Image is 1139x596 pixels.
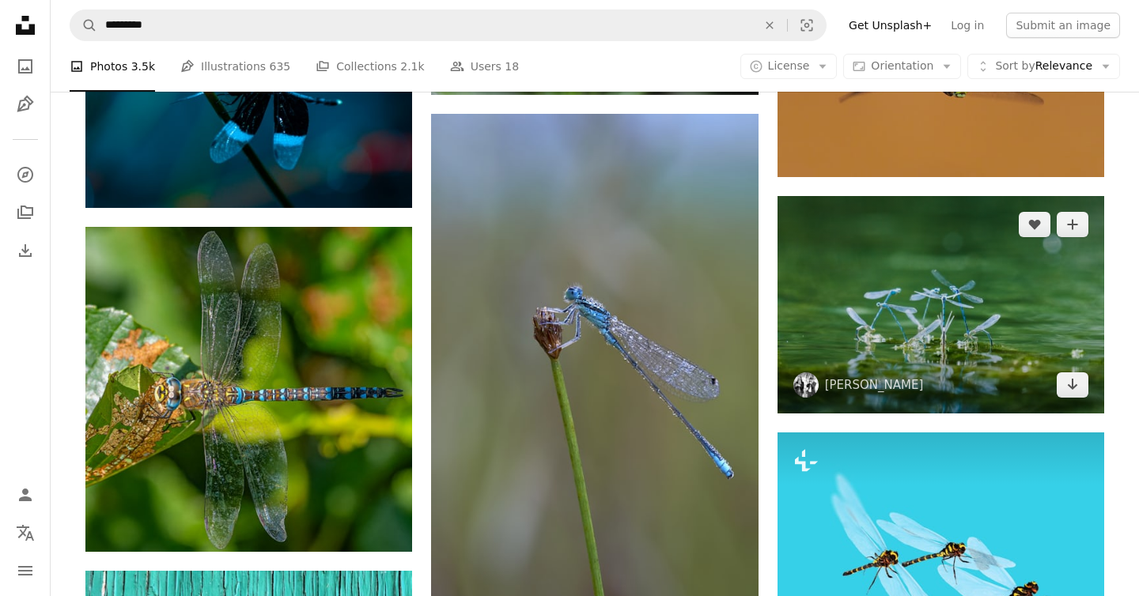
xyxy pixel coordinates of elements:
a: Explore [9,159,41,190]
button: Sort byRelevance [967,54,1120,79]
span: 2.1k [400,58,424,75]
a: Get Unsplash+ [839,13,941,38]
a: Photos [9,51,41,82]
a: [PERSON_NAME] [825,377,924,393]
button: Language [9,517,41,549]
span: 18 [505,58,519,75]
button: Add to Collection [1057,212,1088,237]
button: Clear [752,10,787,40]
button: Menu [9,555,41,587]
span: Relevance [995,58,1092,74]
button: Search Unsplash [70,10,97,40]
a: Illustrations [9,89,41,120]
a: Log in [941,13,993,38]
span: 635 [270,58,291,75]
a: damselflies [778,297,1104,311]
a: Collections [9,197,41,228]
a: Illustrations 635 [180,41,290,92]
img: damselflies [778,196,1104,413]
a: Download History [9,235,41,266]
a: Home — Unsplash [9,9,41,44]
span: Sort by [995,59,1035,72]
a: selective focus photography of blue dragonfly [431,353,758,367]
img: a blue and black dragonfly resting on a leaf [85,227,412,552]
a: black dragonfly perched on grass [85,92,412,106]
a: Download [1057,372,1088,398]
button: License [740,54,838,79]
form: Find visuals sitewide [70,9,827,41]
a: Users 18 [450,41,520,92]
span: Orientation [871,59,933,72]
button: Submit an image [1006,13,1120,38]
a: Log in / Sign up [9,479,41,511]
img: Go to Clément Falize's profile [793,372,819,398]
a: Two yellow and black dragonflies flying in the sky [778,556,1104,570]
span: License [768,59,810,72]
button: Orientation [843,54,961,79]
a: Collections 2.1k [316,41,424,92]
a: a blue and black dragonfly resting on a leaf [85,382,412,396]
button: Visual search [788,10,826,40]
button: Like [1019,212,1050,237]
